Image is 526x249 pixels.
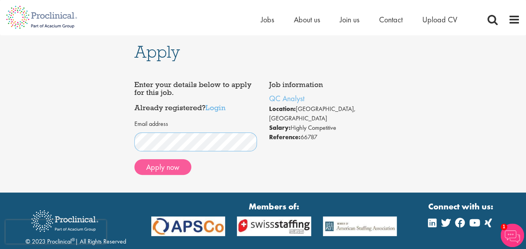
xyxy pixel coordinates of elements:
[294,15,320,25] a: About us
[134,159,191,175] button: Apply now
[340,15,359,25] a: Join us
[269,104,392,123] li: [GEOGRAPHIC_DATA], [GEOGRAPHIC_DATA]
[317,216,403,236] img: APSCo
[134,81,257,112] h4: Enter your details below to apply for this job. Already registered?
[500,224,507,230] span: 1
[134,41,180,62] span: Apply
[422,15,457,25] a: Upload CV
[26,204,126,246] div: © 2023 Proclinical | All Rights Reserved
[269,93,304,104] a: QC Analyst
[26,205,104,237] img: Proclinical Recruitment
[134,120,168,129] label: Email address
[151,200,397,213] strong: Members of:
[269,133,301,141] strong: Reference:
[261,15,274,25] a: Jobs
[231,216,317,236] img: APSCo
[500,224,524,247] img: Chatbot
[269,81,392,89] h4: Job information
[205,103,225,112] a: Login
[269,133,392,142] li: 66787
[269,123,392,133] li: Highly Competitive
[5,220,106,244] iframe: reCAPTCHA
[428,200,495,213] strong: Connect with us:
[145,216,231,236] img: APSCo
[269,124,291,132] strong: Salary:
[269,105,296,113] strong: Location:
[379,15,403,25] a: Contact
